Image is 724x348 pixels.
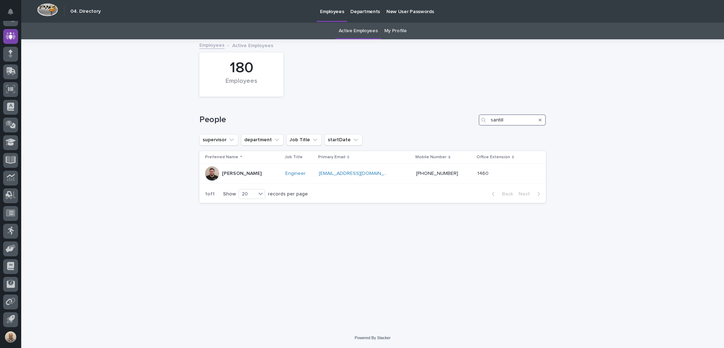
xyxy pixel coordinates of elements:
[239,190,256,198] div: 20
[479,114,546,126] input: Search
[477,153,510,161] p: Office Extension
[339,23,378,39] a: Active Employees
[37,3,58,16] img: Workspace Logo
[477,169,490,177] p: 1460
[222,171,262,177] p: [PERSON_NAME]
[241,134,284,146] button: department
[211,59,271,77] div: 180
[319,171,399,176] a: [EMAIL_ADDRESS][DOMAIN_NAME]
[286,134,322,146] button: Job Title
[232,41,273,49] p: Active Employees
[415,153,446,161] p: Mobile Number
[285,153,303,161] p: Job Title
[199,164,546,184] tr: [PERSON_NAME]Engineer [EMAIL_ADDRESS][DOMAIN_NAME] [PHONE_NUMBER]14601460
[199,186,220,203] p: 1 of 1
[223,191,236,197] p: Show
[416,171,458,176] a: [PHONE_NUMBER]
[268,191,308,197] p: records per page
[205,153,238,161] p: Preferred Name
[199,41,224,49] a: Employees
[384,23,407,39] a: My Profile
[9,8,18,20] div: Notifications
[318,153,345,161] p: Primary Email
[3,330,18,344] button: users-avatar
[325,134,362,146] button: startDate
[3,4,18,19] button: Notifications
[199,134,238,146] button: supervisor
[519,192,534,196] span: Next
[285,171,306,177] a: Engineer
[486,191,516,197] button: Back
[355,336,390,340] a: Powered By Stacker
[211,78,271,92] div: Employees
[498,192,513,196] span: Back
[70,8,101,15] h2: 04. Directory
[199,115,476,125] h1: People
[516,191,546,197] button: Next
